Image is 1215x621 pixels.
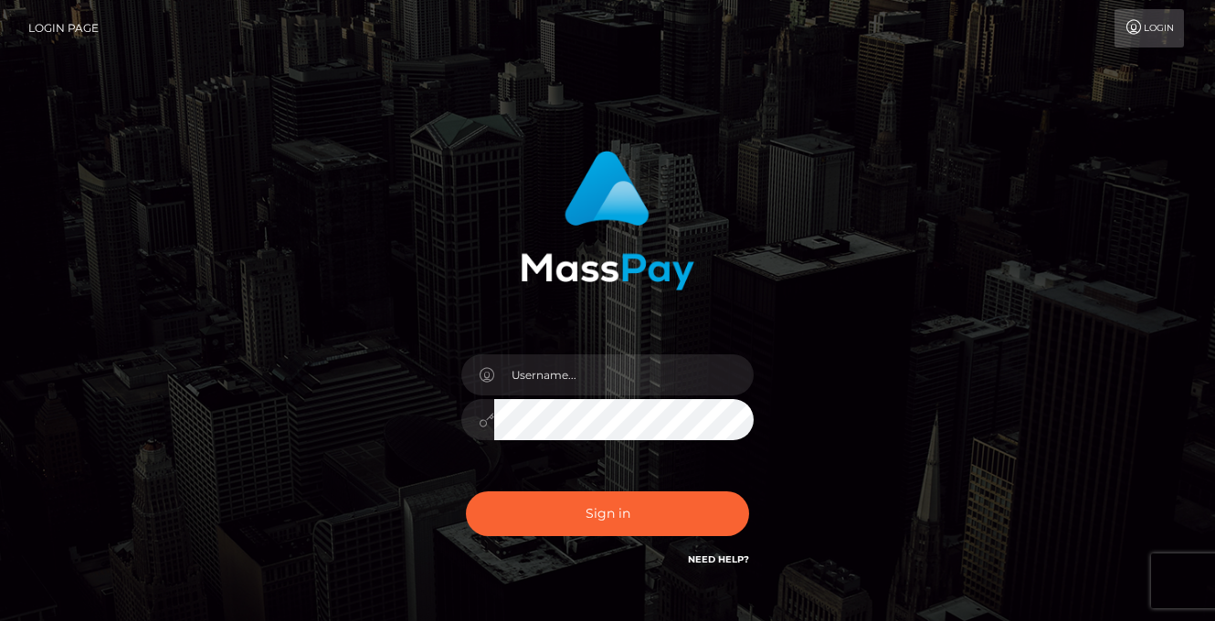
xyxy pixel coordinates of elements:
[521,151,694,290] img: MassPay Login
[688,553,749,565] a: Need Help?
[1115,9,1184,47] a: Login
[466,491,749,536] button: Sign in
[494,354,754,395] input: Username...
[28,9,99,47] a: Login Page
